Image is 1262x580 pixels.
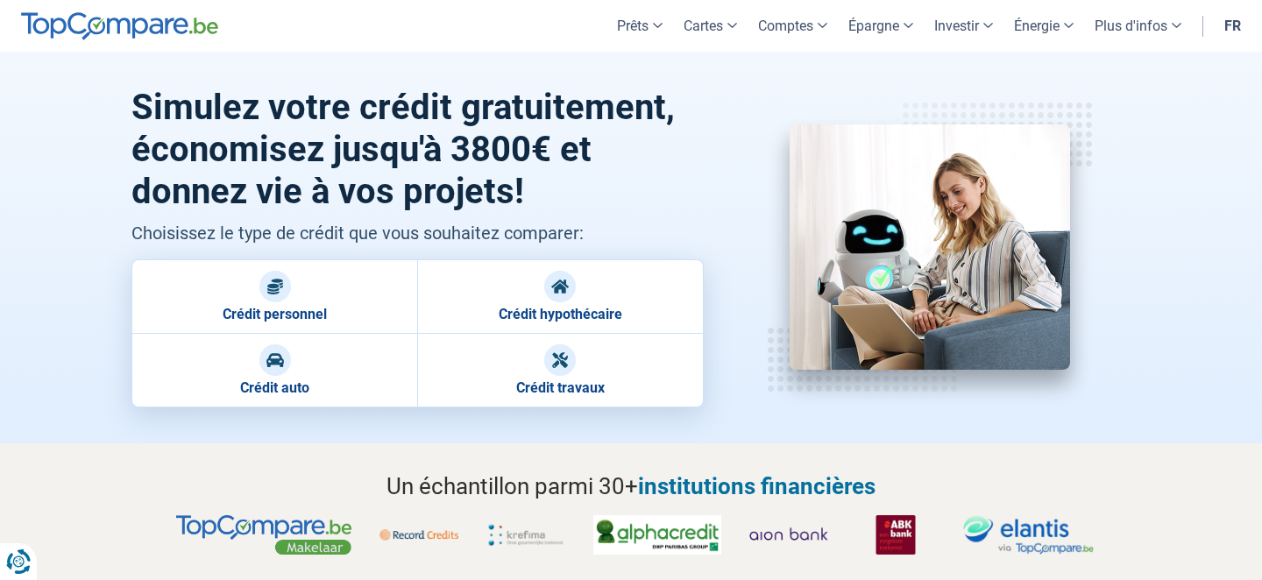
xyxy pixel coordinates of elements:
[551,351,569,369] img: Crédit travaux
[856,515,935,555] img: ABK Bank
[551,278,569,295] img: Crédit hypothécaire
[486,515,565,555] img: Krefima
[131,87,704,213] h1: Simulez votre crédit gratuitement, économisez jusqu'à 3800€ et donnez vie à vos projets!
[131,220,704,246] p: Choisissez le type de crédit que vous souhaitez comparer:
[749,515,828,555] img: Aion Bank
[417,259,703,333] a: Crédit hypothécaire Crédit hypothécaire
[21,12,218,40] img: TopCompare
[266,351,284,369] img: Crédit auto
[131,259,417,333] a: Crédit personnel Crédit personnel
[790,124,1070,370] img: crédit consommation
[131,333,417,407] a: Crédit auto Crédit auto
[379,515,458,555] img: Record Credits
[131,470,1131,503] h2: Un échantillon parmi 30+
[266,278,284,295] img: Crédit personnel
[593,515,721,555] img: Alphacredit
[417,333,703,407] a: Crédit travaux Crédit travaux
[176,515,351,555] img: TopCompare, makelaars partner voor jouw krediet
[963,515,1094,555] img: Elantis via TopCompare
[638,473,876,499] span: institutions financières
